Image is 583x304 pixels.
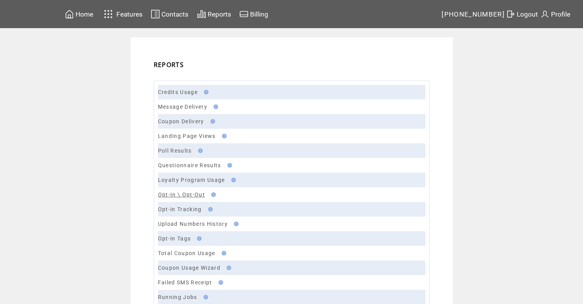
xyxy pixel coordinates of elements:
[238,8,269,20] a: Billing
[150,8,190,20] a: Contacts
[76,10,93,18] span: Home
[158,118,204,124] a: Coupon Delivery
[219,251,226,255] img: help.gif
[442,10,505,18] span: [PHONE_NUMBER]
[211,104,218,109] img: help.gif
[208,10,231,18] span: Reports
[158,162,221,168] a: Questionnaire Results
[158,265,220,271] a: Coupon Usage Wizard
[116,10,143,18] span: Features
[202,90,208,94] img: help.gif
[220,134,227,138] img: help.gif
[208,119,215,124] img: help.gif
[158,279,212,286] a: Failed SMS Receipt
[250,10,268,18] span: Billing
[239,9,249,19] img: creidtcard.svg
[161,10,188,18] span: Contacts
[216,280,223,285] img: help.gif
[102,8,115,20] img: features.svg
[229,178,236,182] img: help.gif
[158,133,216,139] a: Landing Page Views
[158,89,198,95] a: Credits Usage
[196,148,203,153] img: help.gif
[158,177,225,183] a: Loyalty Program Usage
[151,9,160,19] img: contacts.svg
[195,236,202,241] img: help.gif
[196,8,232,20] a: Reports
[224,265,231,270] img: help.gif
[551,10,570,18] span: Profile
[158,294,197,300] a: Running Jobs
[158,206,202,212] a: Opt-in Tracking
[158,148,192,154] a: Poll Results
[539,8,571,20] a: Profile
[540,9,549,19] img: profile.svg
[197,9,206,19] img: chart.svg
[225,163,232,168] img: help.gif
[206,207,213,212] img: help.gif
[517,10,538,18] span: Logout
[209,192,216,197] img: help.gif
[232,222,239,226] img: help.gif
[506,9,515,19] img: exit.svg
[158,221,228,227] a: Upload Numbers History
[158,104,207,110] a: Message Delivery
[65,9,74,19] img: home.svg
[158,235,191,242] a: Opt-in Tags
[154,60,184,69] span: REPORTS
[505,8,539,20] a: Logout
[158,191,205,198] a: Opt-In \ Opt-Out
[101,7,144,22] a: Features
[64,8,94,20] a: Home
[201,295,208,299] img: help.gif
[158,250,215,256] a: Total Coupon Usage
